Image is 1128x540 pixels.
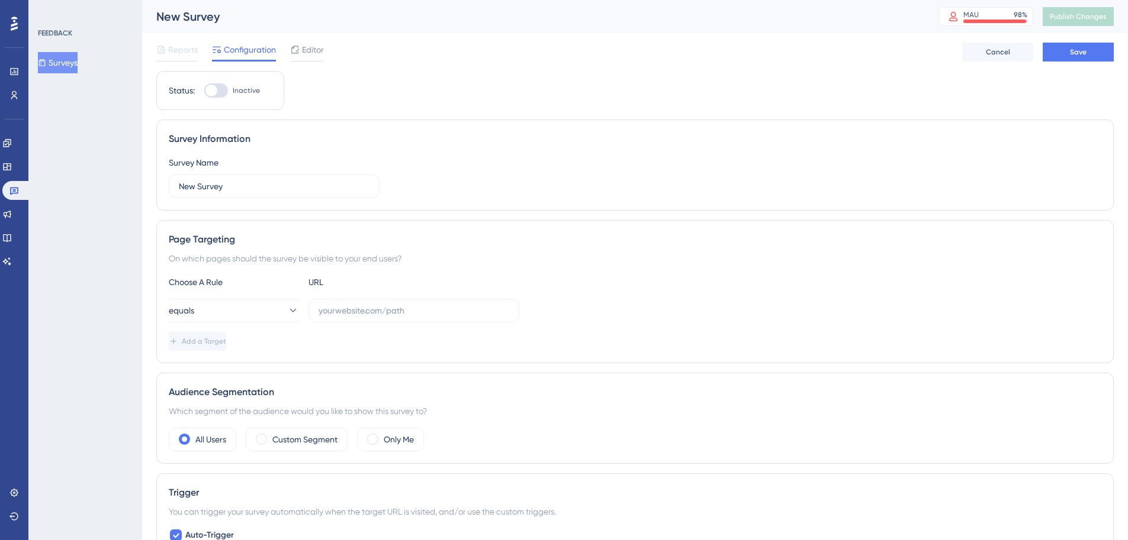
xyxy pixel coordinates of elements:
span: Reports [168,43,198,57]
span: Publish Changes [1050,12,1107,21]
button: Cancel [962,43,1033,62]
div: On which pages should the survey be visible to your end users? [169,251,1101,266]
button: Publish Changes [1043,7,1114,26]
div: FEEDBACK [38,28,72,38]
div: Choose A Rule [169,275,299,289]
div: Status: [169,83,195,98]
div: Survey Name [169,156,218,170]
div: Which segment of the audience would you like to show this survey to? [169,404,1101,418]
div: New Survey [156,8,909,25]
span: equals [169,303,194,318]
div: Page Targeting [169,232,1101,247]
input: yourwebsite.com/path [319,304,509,317]
div: 98 % [1014,10,1027,20]
button: Save [1043,43,1114,62]
button: Surveys [38,52,78,73]
label: All Users [195,432,226,447]
input: Type your Survey name [179,180,369,193]
div: Survey Information [169,132,1101,146]
span: Save [1070,47,1087,57]
span: Inactive [233,86,260,95]
span: Add a Target [182,337,226,346]
label: Custom Segment [272,432,338,447]
span: Editor [302,43,324,57]
button: Add a Target [169,332,226,351]
div: MAU [963,10,979,20]
span: Configuration [224,43,276,57]
div: Audience Segmentation [169,385,1101,399]
label: Only Me [384,432,414,447]
div: Trigger [169,486,1101,500]
div: URL [308,275,439,289]
span: Cancel [986,47,1010,57]
div: You can trigger your survey automatically when the target URL is visited, and/or use the custom t... [169,505,1101,519]
button: equals [169,299,299,322]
